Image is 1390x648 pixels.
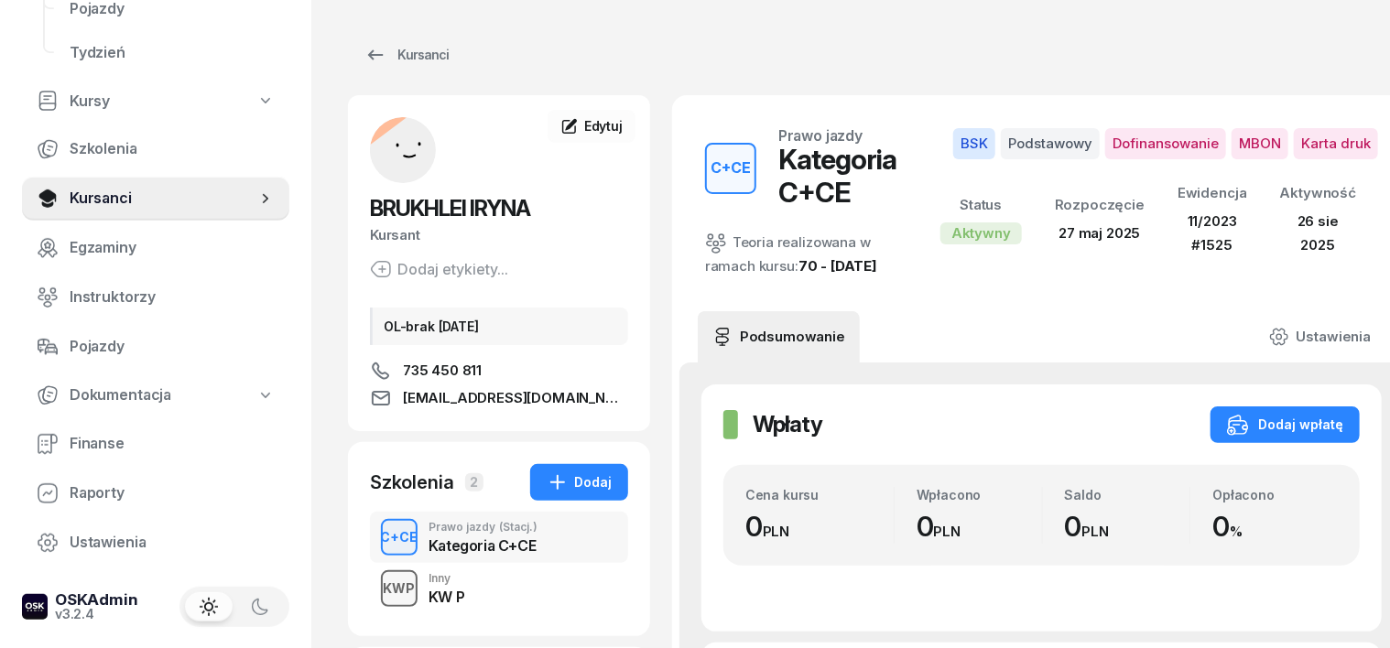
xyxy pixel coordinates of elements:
[763,523,790,540] small: PLN
[1227,414,1343,436] div: Dodaj wpłatę
[70,481,275,505] span: Raporty
[364,44,449,66] div: Kursanci
[370,563,628,614] button: KWPInnyKW P
[1178,210,1247,256] div: 11/2023 #1525
[953,128,1378,159] button: BSKPodstawowyDofinansowanieMBONKarta druk
[778,143,896,209] div: Kategoria C+CE
[429,538,538,553] div: Kategoria C+CE
[70,90,110,113] span: Kursy
[370,360,628,382] a: 735 450 811
[703,153,758,184] div: C+CE
[70,335,275,359] span: Pojazdy
[22,594,48,620] img: logo-xs-dark@2x.png
[745,487,894,502] div: Cena kursu
[70,41,275,65] span: Tydzień
[403,360,482,382] span: 735 450 811
[370,308,628,345] div: OL-brak [DATE]
[934,523,961,540] small: PLN
[1105,128,1226,159] span: Dofinansowanie
[70,187,256,211] span: Kursanci
[370,258,508,280] button: Dodaj etykiety...
[940,193,1022,217] div: Status
[1055,193,1145,217] div: Rozpoczęcie
[55,592,138,608] div: OSKAdmin
[548,110,635,143] a: Edytuj
[22,275,289,319] a: Instruktorzy
[70,531,275,555] span: Ustawienia
[70,236,275,260] span: Egzaminy
[429,589,464,604] div: KW P
[1280,210,1357,256] div: 26 sie 2025
[370,470,454,495] div: Szkolenia
[1212,487,1338,502] div: Opłacono
[705,231,896,278] div: Teoria realizowana w ramach kursu:
[429,573,464,584] div: Inny
[1294,128,1378,159] span: Karta druk
[70,432,275,456] span: Finanse
[22,325,289,369] a: Pojazdy
[381,570,418,607] button: KWP
[705,143,756,194] button: C+CE
[778,128,863,143] div: Prawo jazdy
[1081,523,1109,540] small: PLN
[798,257,877,275] a: 70 - [DATE]
[465,473,483,491] span: 2
[70,286,275,309] span: Instruktorzy
[55,608,138,621] div: v3.2.4
[22,81,289,123] a: Kursy
[1232,128,1288,159] span: MBON
[22,471,289,515] a: Raporty
[370,387,628,409] a: [EMAIL_ADDRESS][DOMAIN_NAME]
[1230,523,1243,540] small: %
[499,522,538,533] span: (Stacj.)
[429,522,538,533] div: Prawo jazdy
[940,222,1022,244] div: Aktywny
[376,577,423,599] div: KWP
[22,226,289,270] a: Egzaminy
[22,177,289,221] a: Kursanci
[370,512,628,563] button: C+CEPrawo jazdy(Stacj.)Kategoria C+CE
[370,195,530,221] span: BRUKHLEI IRYNA
[370,223,628,247] div: Kursant
[917,487,1042,502] div: Wpłacono
[547,471,612,493] div: Dodaj
[1178,181,1247,205] div: Ewidencja
[55,31,289,75] a: Tydzień
[530,464,628,501] button: Dodaj
[381,519,418,556] button: C+CE
[953,128,995,159] span: BSK
[70,137,275,161] span: Szkolenia
[70,383,171,407] span: Dokumentacja
[22,374,289,416] a: Dokumentacja
[753,410,822,439] h2: Wpłaty
[917,510,1042,544] div: 0
[374,525,426,548] div: C+CE
[698,311,860,362] a: Podsumowanie
[584,118,623,134] span: Edytuj
[1254,311,1385,362] a: Ustawienia
[403,387,628,409] span: [EMAIL_ADDRESS][DOMAIN_NAME]
[1212,510,1338,544] div: 0
[1059,224,1140,242] span: 27 maj 2025
[745,510,894,544] div: 0
[1211,406,1360,443] button: Dodaj wpłatę
[348,37,465,73] a: Kursanci
[1065,487,1190,502] div: Saldo
[1065,510,1190,544] div: 0
[1280,181,1357,205] div: Aktywność
[22,127,289,171] a: Szkolenia
[22,422,289,466] a: Finanse
[1001,128,1100,159] span: Podstawowy
[22,521,289,565] a: Ustawienia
